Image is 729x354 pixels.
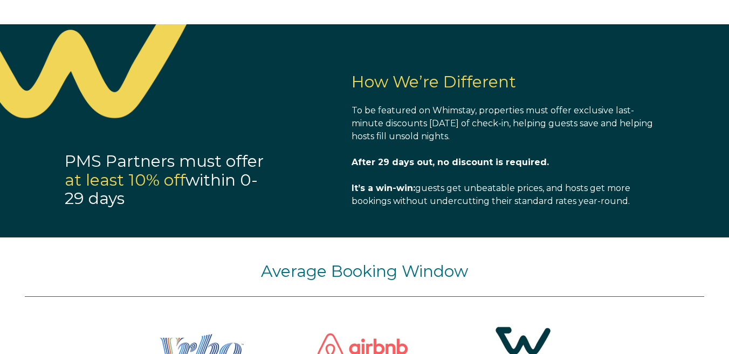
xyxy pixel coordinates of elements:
[352,183,630,206] span: guests get unbeatable prices, and hosts get more bookings without undercutting their standard rat...
[65,170,185,190] span: at least 10% off
[65,151,264,208] span: PMS Partners must offer within 0-29 days
[352,105,653,141] span: To be featured on Whimstay, properties must offer exclusive last-minute discounts [DATE] of check...
[352,157,549,167] span: After 29 days out, no discount is required.
[261,261,468,281] span: Average Booking Window
[352,183,415,193] span: It’s a win-win:
[352,72,516,92] span: How We’re Different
